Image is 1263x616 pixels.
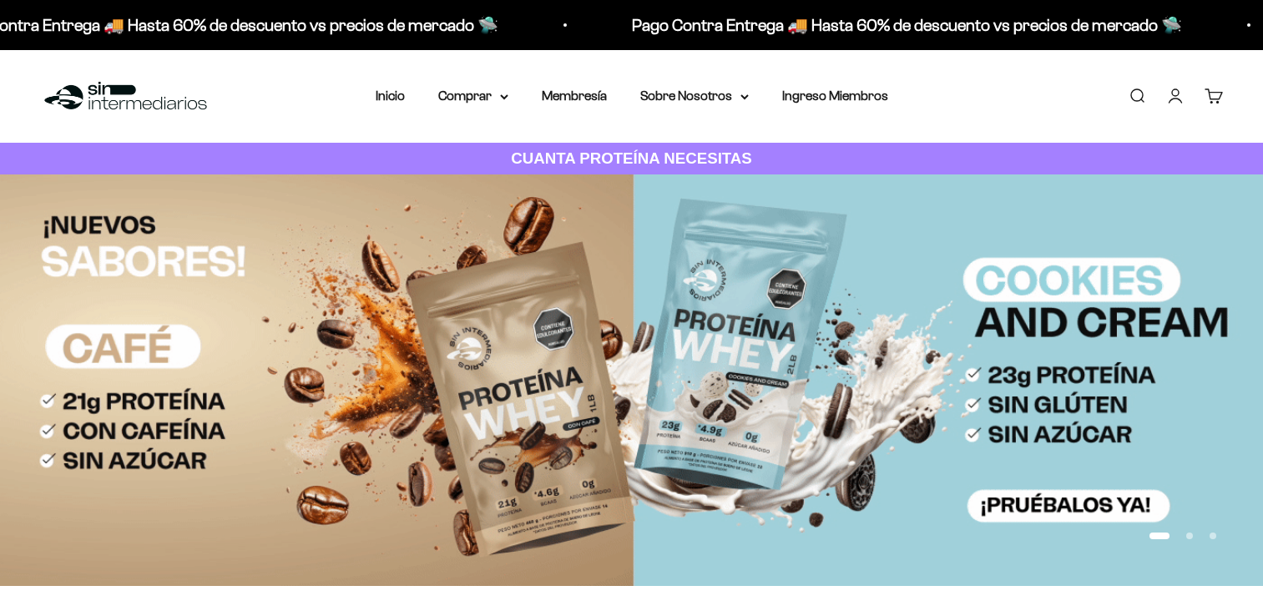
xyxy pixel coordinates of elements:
a: Inicio [376,88,405,103]
a: Ingreso Miembros [782,88,888,103]
a: Membresía [542,88,607,103]
p: Pago Contra Entrega 🚚 Hasta 60% de descuento vs precios de mercado 🛸 [537,12,1087,38]
summary: Comprar [438,85,508,107]
strong: CUANTA PROTEÍNA NECESITAS [511,149,752,167]
summary: Sobre Nosotros [640,85,749,107]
